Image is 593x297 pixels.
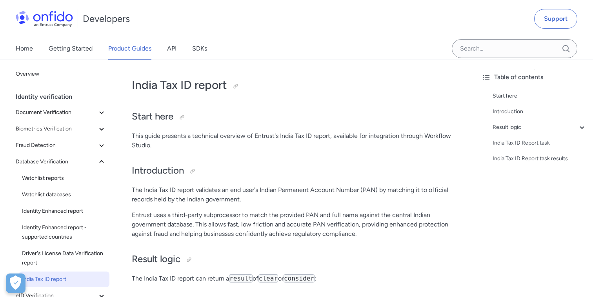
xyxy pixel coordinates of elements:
[16,141,97,150] span: Fraud Detection
[22,275,106,284] span: India Tax ID report
[132,77,460,93] h1: India Tax ID report
[6,273,25,293] div: Cookie Preferences
[16,38,33,60] a: Home
[132,164,460,177] h2: Introduction
[258,274,278,283] code: clear
[493,107,587,116] a: Introduction
[132,131,460,150] p: This guide presents a technical overview of Entrust's India Tax ID report, available for integrat...
[13,138,109,153] button: Fraud Detection
[22,223,106,242] span: Identity Enhanced report - supported countries
[452,39,577,58] input: Onfido search input field
[13,154,109,170] button: Database Verification
[13,121,109,137] button: Biometrics Verification
[19,170,109,186] a: Watchlist reports
[13,105,109,120] button: Document Verification
[22,190,106,199] span: Watchlist databases
[229,274,253,283] code: result
[132,210,460,239] p: Entrust uses a third-party subprocessor to match the provided PAN and full name against the centr...
[493,123,587,132] a: Result logic
[16,157,97,167] span: Database Verification
[49,38,93,60] a: Getting Started
[284,274,315,283] code: consider
[19,187,109,203] a: Watchlist databases
[6,273,25,293] button: Open Preferences
[19,272,109,287] a: India Tax ID report
[16,89,113,105] div: Identity verification
[22,174,106,183] span: Watchlist reports
[16,108,97,117] span: Document Verification
[482,72,587,82] div: Table of contents
[192,38,207,60] a: SDKs
[132,185,460,204] p: The India Tax ID report validates an end user's Indian Permanent Account Number (PAN) by matching...
[493,154,587,163] a: India Tax ID Report task results
[16,11,73,27] img: Onfido Logo
[132,253,460,266] h2: Result logic
[22,206,106,216] span: Identity Enhanced report
[19,246,109,271] a: Driver's License Data Verification report
[493,138,587,148] a: India Tax ID Report task
[493,91,587,101] a: Start here
[16,124,97,134] span: Biometrics Verification
[534,9,577,29] a: Support
[16,69,106,79] span: Overview
[132,110,460,123] h2: Start here
[167,38,176,60] a: API
[108,38,151,60] a: Product Guides
[83,13,130,25] h1: Developers
[132,274,460,283] p: The India Tax ID report can return a of or :
[19,220,109,245] a: Identity Enhanced report - supported countries
[13,66,109,82] a: Overview
[19,203,109,219] a: Identity Enhanced report
[22,249,106,268] span: Driver's License Data Verification report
